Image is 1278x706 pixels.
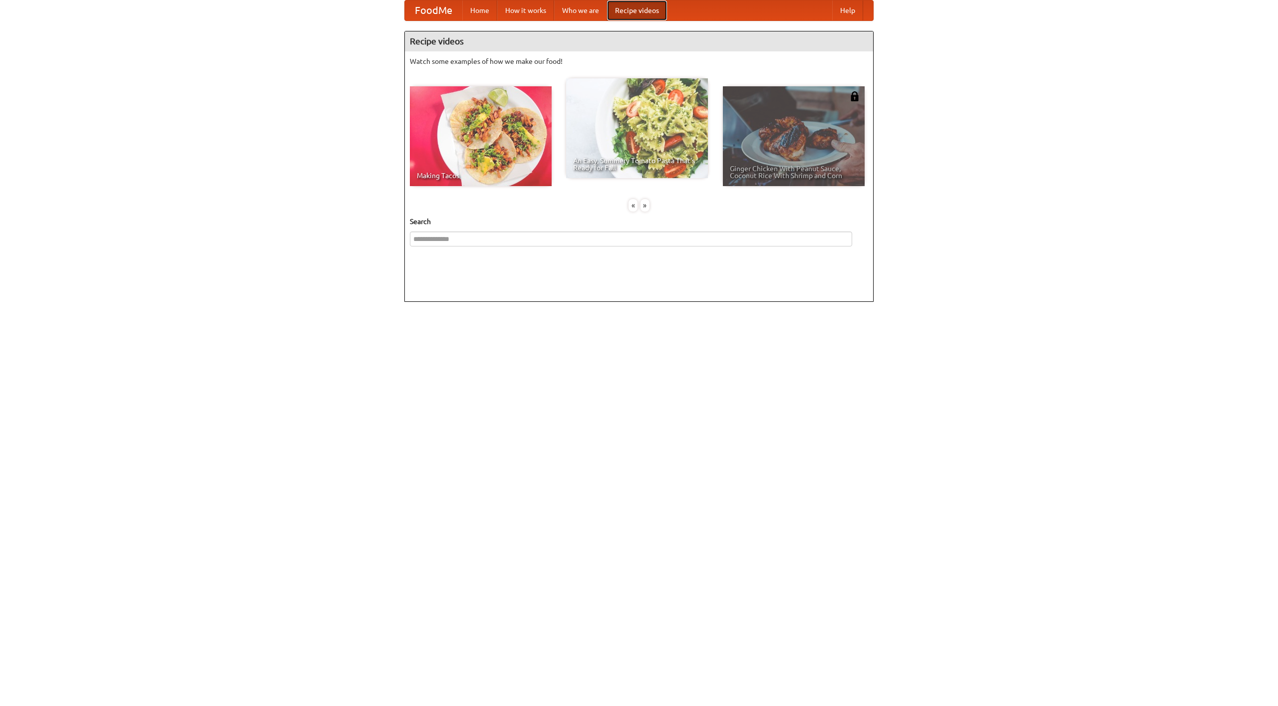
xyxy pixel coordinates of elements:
span: An Easy, Summery Tomato Pasta That's Ready for Fall [573,157,701,171]
div: » [640,199,649,212]
h4: Recipe videos [405,31,873,51]
a: Help [832,0,863,20]
a: Home [462,0,497,20]
a: FoodMe [405,0,462,20]
a: Recipe videos [607,0,667,20]
a: Making Tacos [410,86,552,186]
p: Watch some examples of how we make our food! [410,56,868,66]
a: Who we are [554,0,607,20]
span: Making Tacos [417,172,545,179]
a: An Easy, Summery Tomato Pasta That's Ready for Fall [566,78,708,178]
img: 483408.png [850,91,860,101]
a: How it works [497,0,554,20]
div: « [629,199,638,212]
h5: Search [410,217,868,227]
